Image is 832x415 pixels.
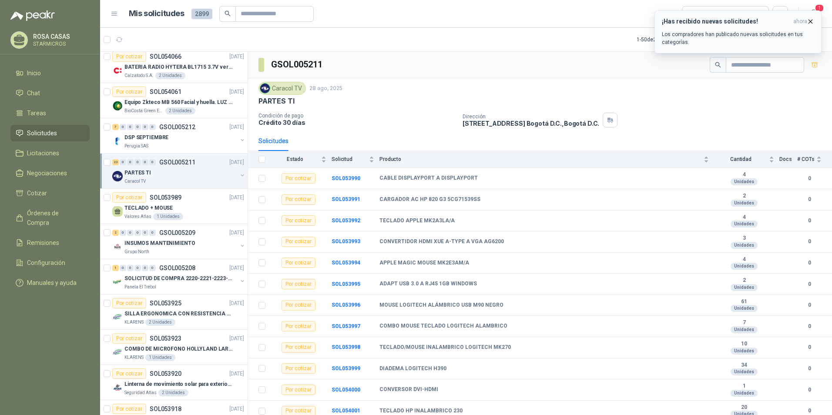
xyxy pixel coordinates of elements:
[332,151,379,168] th: Solicitud
[332,323,360,329] a: SOL053997
[714,171,774,178] b: 4
[797,280,822,288] b: 0
[332,196,360,202] a: SOL053991
[229,53,244,61] p: [DATE]
[124,248,149,255] p: Grupo North
[379,302,503,309] b: MOUSE LOGITECH ALÁMBRICO USB M90 NEGRO
[271,151,332,168] th: Estado
[229,123,244,131] p: [DATE]
[150,371,181,377] p: SOL053920
[159,230,195,236] p: GSOL005209
[714,214,774,221] b: 4
[332,218,360,224] a: SOL053992
[731,326,758,333] div: Unidades
[100,189,248,224] a: Por cotizarSOL053989[DATE] TECLADO + MOUSEValores Atlas1 Unidades
[229,335,244,343] p: [DATE]
[332,238,360,244] a: SOL053993
[731,263,758,270] div: Unidades
[282,363,315,374] div: Por cotizar
[654,10,822,54] button: ¡Has recibido nuevas solicitudes!ahora Los compradores han publicado nuevas solicitudes en tus ca...
[731,242,758,249] div: Unidades
[150,54,181,60] p: SOL054066
[124,107,164,114] p: BioCosta Green Energy S.A.S
[149,230,156,236] div: 0
[27,128,57,138] span: Solicitudes
[100,330,248,365] a: Por cotizarSOL053923[DATE] Company LogoCOMBO DE MICROFONO HOLLYLAND LARK M2KLARENS1 Unidades
[124,239,195,248] p: INSUMOS MANTENIMIENTO
[379,238,504,245] b: CONVERTIDOR HDMI XUE A-TYPE A VGA AG6200
[124,389,157,396] p: Seguridad Atlas
[10,85,90,101] a: Chat
[150,194,181,201] p: SOL053989
[332,260,360,266] a: SOL053994
[112,122,246,150] a: 7 0 0 0 0 0 GSOL005212[DATE] Company LogoDSP SEPTIEMBREPerugia SAS
[714,193,774,200] b: 2
[282,258,315,268] div: Por cotizar
[27,68,41,78] span: Inicio
[229,229,244,237] p: [DATE]
[142,265,148,271] div: 0
[332,387,360,393] a: SOL054000
[731,200,758,207] div: Unidades
[149,265,156,271] div: 0
[124,310,233,318] p: SILLA ERGONOMICA CON RESISTENCIA A 150KG
[797,238,822,246] b: 0
[124,213,151,220] p: Valores Atlas
[100,83,248,118] a: Por cotizarSOL054061[DATE] Company LogoEquipo Zkteco MB 560 Facial y huella. LUZ VISIBLEBioCosta ...
[33,33,87,40] p: ROSA CASAS
[229,88,244,96] p: [DATE]
[714,362,774,369] b: 34
[332,408,360,414] a: SOL054001
[112,192,146,203] div: Por cotizar
[258,113,456,119] p: Condición de pago
[225,10,231,17] span: search
[714,404,774,411] b: 20
[10,145,90,161] a: Licitaciones
[229,370,244,378] p: [DATE]
[379,196,480,203] b: CARGADOR AC HP 820 G3 5CG71539SS
[379,344,511,351] b: TECLADO/MOUSE INALAMBRICO LOGITECH MK270
[100,365,248,400] a: Por cotizarSOL053920[DATE] Company LogoLinterna de movimiento solar para exteriores con 77 ledsSe...
[797,343,822,351] b: 0
[282,279,315,289] div: Por cotizar
[100,48,248,83] a: Por cotizarSOL054066[DATE] Company LogoBATERIA RADIO HYTERA BL1715 3.7V ver imagenCalzatodo S.A.2...
[332,302,360,308] b: SOL053996
[124,204,173,212] p: TECLADO + MOUSE
[731,368,758,375] div: Unidades
[112,230,119,236] div: 2
[797,407,822,415] b: 0
[155,72,185,79] div: 2 Unidades
[797,151,832,168] th: # COTs
[10,65,90,81] a: Inicio
[27,168,67,178] span: Negociaciones
[332,281,360,287] b: SOL053995
[282,194,315,205] div: Por cotizar
[309,84,342,93] p: 28 ago, 2025
[27,278,77,288] span: Manuales y ayuda
[33,41,87,47] p: STARMICROS
[282,237,315,247] div: Por cotizar
[229,405,244,413] p: [DATE]
[124,319,144,326] p: KLARENS
[715,62,721,68] span: search
[127,230,134,236] div: 0
[282,215,315,226] div: Por cotizar
[112,298,146,308] div: Por cotizar
[153,213,183,220] div: 1 Unidades
[124,134,168,142] p: DSP SEPTIEMBRE
[714,298,774,305] b: 61
[124,345,233,353] p: COMBO DE MICROFONO HOLLYLAND LARK M2
[797,217,822,225] b: 0
[120,230,126,236] div: 0
[112,333,146,344] div: Por cotizar
[731,305,758,312] div: Unidades
[379,156,702,162] span: Producto
[714,319,774,326] b: 7
[332,344,360,350] a: SOL053998
[134,230,141,236] div: 0
[112,157,246,185] a: 23 0 0 0 0 0 GSOL005211[DATE] Company LogoPARTES TICaracol TV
